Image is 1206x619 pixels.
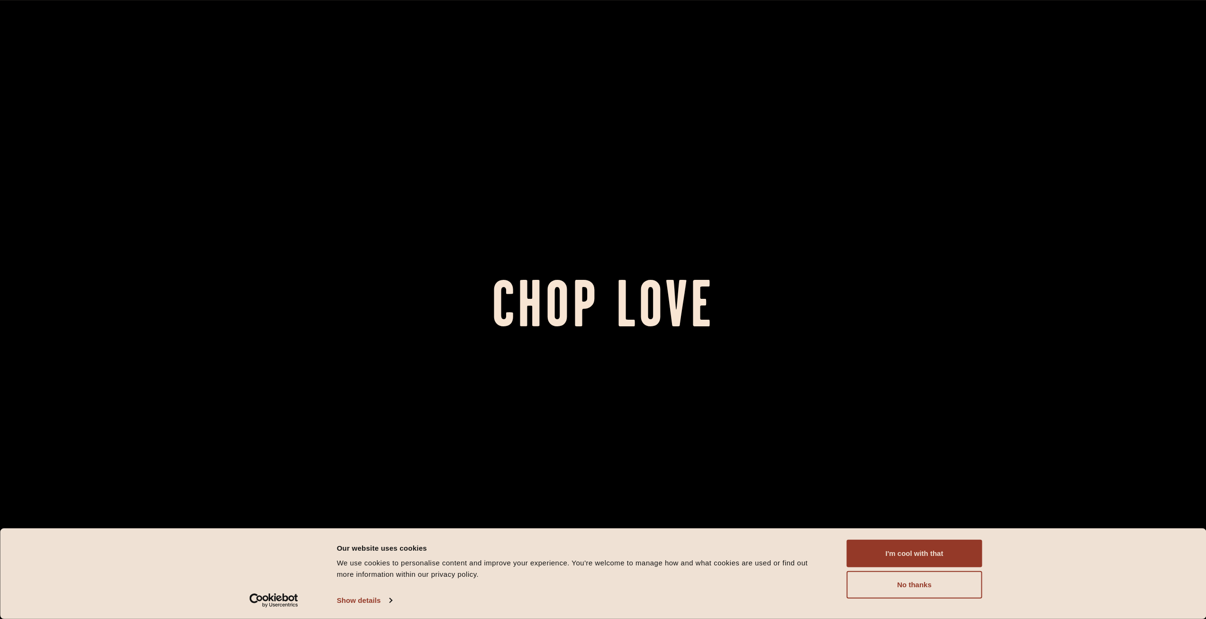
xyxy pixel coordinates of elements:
div: We use cookies to personalise content and improve your experience. You're welcome to manage how a... [337,557,825,580]
a: Usercentrics Cookiebot - opens in a new window [232,593,315,608]
div: Our website uses cookies [337,542,825,554]
a: Show details [337,593,392,608]
button: I'm cool with that [847,540,982,567]
button: No thanks [847,571,982,599]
